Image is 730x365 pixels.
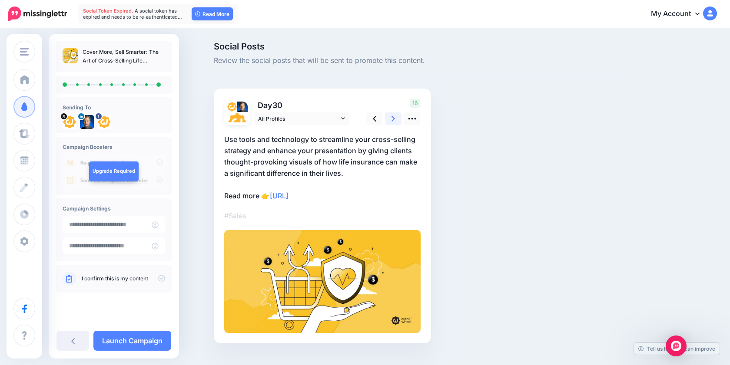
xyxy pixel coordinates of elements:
[192,7,233,20] a: Read More
[224,210,421,221] p: #Sales
[227,102,237,112] img: WND2RMa3-11862.png
[224,134,421,201] p: Use tools and technology to streamline your cross-selling strategy and enhance your presentation ...
[237,102,248,112] img: 1516157769688-84710.png
[63,155,165,188] img: campaign_review_boosters.png
[63,144,165,150] h4: Campaign Boosters
[214,55,617,66] span: Review the social posts that will be sent to promote this content.
[642,3,717,25] a: My Account
[224,230,421,333] img: 4fb927dfe2879449e804b81e545ae11e.jpg
[272,101,282,110] span: 30
[270,191,289,200] a: [URL]
[83,8,133,14] span: Social Token Expired.
[254,99,351,112] p: Day
[410,99,420,108] span: 16
[83,8,182,20] span: A social token has expired and needs to be re-authenticated…
[8,7,67,21] img: Missinglettr
[63,205,165,212] h4: Campaign Settings
[258,114,339,123] span: All Profiles
[82,275,148,282] a: I confirm this is my content
[214,42,617,51] span: Social Posts
[227,112,248,133] img: 294216085_733586221362840_6419865137151145949_n-bsa146946.png
[254,112,349,125] a: All Profiles
[63,115,76,129] img: WND2RMa3-11862.png
[634,343,720,355] a: Tell us how we can improve
[20,48,29,56] img: menu.png
[666,335,687,356] div: Open Intercom Messenger
[63,104,165,111] h4: Sending To
[83,48,165,65] p: Cover More, Sell Smarter: The Art of Cross-Selling Life Insurance
[63,48,78,63] img: 4fb927dfe2879449e804b81e545ae11e_thumb.jpg
[80,115,94,129] img: 1516157769688-84710.png
[97,115,111,129] img: 294216085_733586221362840_6419865137151145949_n-bsa146946.png
[89,161,139,181] a: Upgrade Required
